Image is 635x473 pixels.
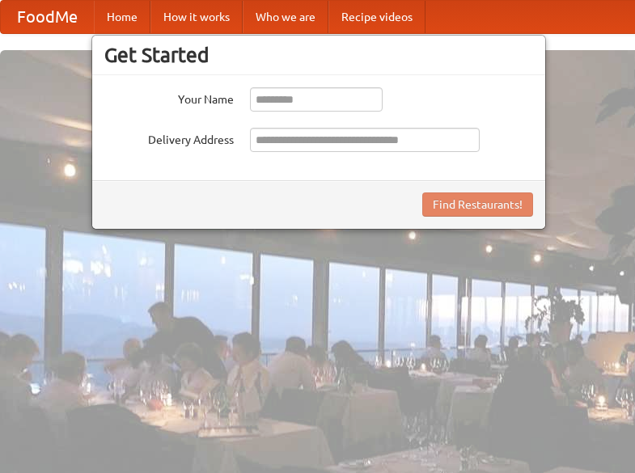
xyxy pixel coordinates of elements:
[243,1,328,33] a: Who we are
[104,43,533,67] h3: Get Started
[422,192,533,217] button: Find Restaurants!
[150,1,243,33] a: How it works
[104,128,234,148] label: Delivery Address
[94,1,150,33] a: Home
[104,87,234,108] label: Your Name
[1,1,94,33] a: FoodMe
[328,1,425,33] a: Recipe videos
